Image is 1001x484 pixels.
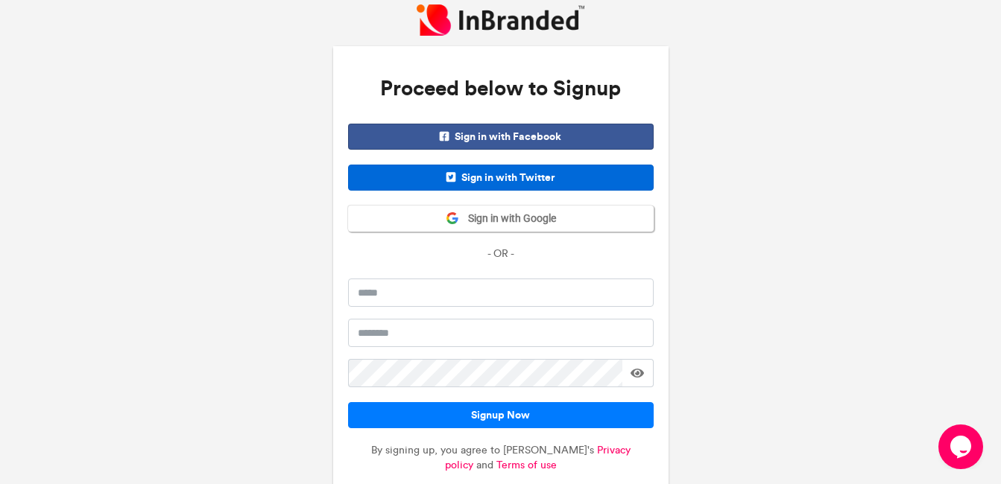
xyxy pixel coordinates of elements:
span: Sign in with Twitter [348,165,654,191]
h3: Proceed below to Signup [348,61,654,116]
span: Sign in with Google [459,211,556,226]
a: Terms of use [496,459,557,471]
a: Privacy policy [445,444,631,471]
iframe: chat widget [938,424,986,469]
p: - OR - [348,246,654,261]
img: InBranded Logo [417,4,584,35]
button: Sign in with Google [348,206,654,232]
span: Sign in with Facebook [348,124,654,150]
button: Signup Now [348,402,654,428]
